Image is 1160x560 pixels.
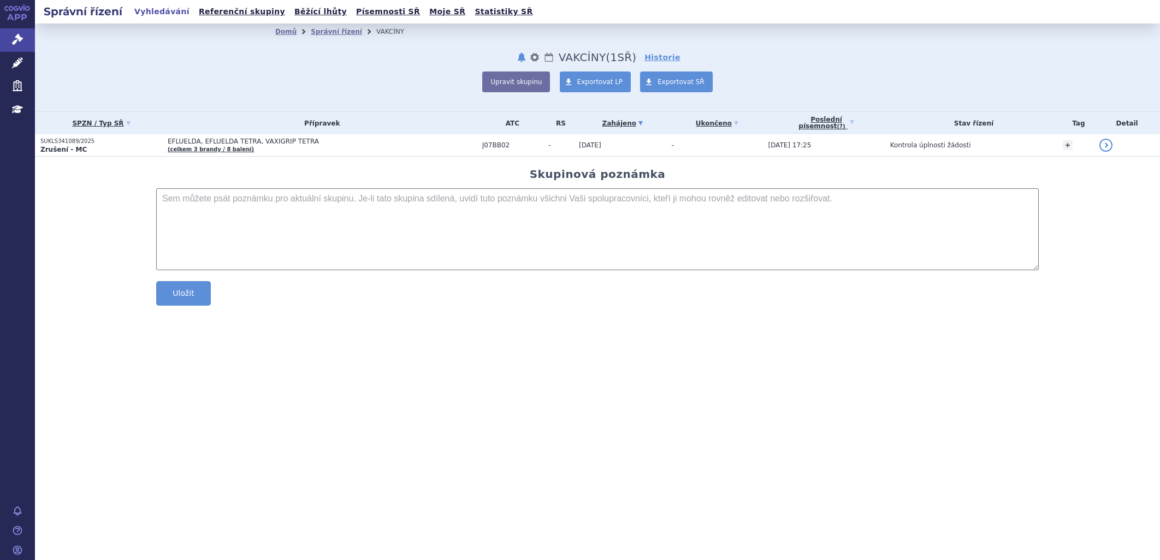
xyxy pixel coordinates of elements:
[577,78,623,86] span: Exportovat LP
[376,23,418,40] li: VAKCÍNY
[640,72,713,92] a: Exportovat SŘ
[482,72,550,92] button: Upravit skupinu
[275,28,297,35] a: Domů
[196,4,288,19] a: Referenční skupiny
[885,112,1058,134] th: Stav řízení
[162,112,477,134] th: Přípravek
[644,52,680,63] a: Historie
[40,146,87,153] strong: Zrušení - MC
[482,141,543,149] span: J07BB02
[559,51,606,64] span: VAKCÍNY
[658,78,705,86] span: Exportovat SŘ
[353,4,423,19] a: Písemnosti SŘ
[671,116,762,131] a: Ukončeno
[768,141,811,149] span: [DATE] 17:25
[35,4,131,19] h2: Správní řízení
[1057,112,1094,134] th: Tag
[426,4,469,19] a: Moje SŘ
[529,51,540,64] button: nastavení
[543,51,554,64] a: Lhůty
[131,4,193,19] a: Vyhledávání
[530,168,666,181] h2: Skupinová poznámka
[606,51,636,64] span: ( SŘ)
[1094,112,1160,134] th: Detail
[516,51,527,64] button: notifikace
[890,141,971,149] span: Kontrola úplnosti žádosti
[543,112,573,134] th: RS
[579,116,666,131] a: Zahájeno
[560,72,631,92] a: Exportovat LP
[40,116,162,131] a: SPZN / Typ SŘ
[477,112,543,134] th: ATC
[768,112,884,134] a: Poslednípísemnost(?)
[311,28,362,35] a: Správní řízení
[168,146,254,152] a: (celkem 3 brandy / 8 balení)
[548,141,573,149] span: -
[579,141,601,149] span: [DATE]
[610,51,617,64] span: 1
[837,123,845,130] abbr: (?)
[291,4,350,19] a: Běžící lhůty
[40,138,162,145] p: SUKLS341089/2025
[1063,140,1073,150] a: +
[168,138,441,145] span: EFLUELDA, EFLUELDA TETRA, VAXIGRIP TETRA
[1099,139,1112,152] a: detail
[671,141,673,149] span: -
[471,4,536,19] a: Statistiky SŘ
[156,281,211,306] button: Uložit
